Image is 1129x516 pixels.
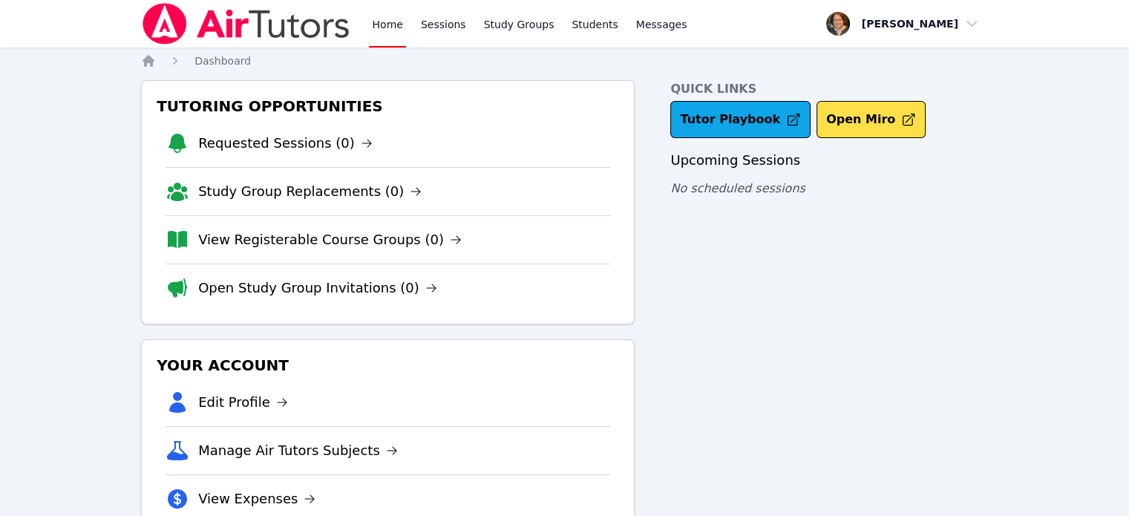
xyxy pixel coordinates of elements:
h3: Tutoring Opportunities [154,93,622,120]
a: Manage Air Tutors Subjects [198,440,398,461]
a: Requested Sessions (0) [198,133,373,154]
a: Study Group Replacements (0) [198,181,422,202]
h3: Upcoming Sessions [670,150,988,171]
span: Dashboard [194,55,251,67]
span: No scheduled sessions [670,181,805,195]
img: Air Tutors [141,3,351,45]
button: Open Miro [817,101,926,138]
a: Tutor Playbook [670,101,811,138]
a: View Registerable Course Groups (0) [198,229,462,250]
h4: Quick Links [670,80,988,98]
h3: Your Account [154,352,622,379]
a: Open Study Group Invitations (0) [198,278,437,298]
a: View Expenses [198,489,315,509]
a: Edit Profile [198,392,288,413]
span: Messages [636,17,687,32]
nav: Breadcrumb [141,53,988,68]
a: Dashboard [194,53,251,68]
